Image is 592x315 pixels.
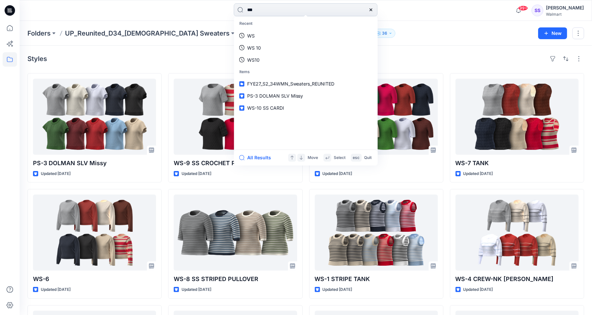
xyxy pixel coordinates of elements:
[456,159,579,168] p: WS-7 TANK
[323,286,352,293] p: Updated [DATE]
[546,12,584,17] div: Walmart
[456,79,579,155] a: WS-7 TANK
[27,55,47,63] h4: Styles
[323,170,352,177] p: Updated [DATE]
[538,27,567,39] button: New
[235,78,376,90] a: FYE27_S2_34WMN_Sweaters_REUNITED
[41,286,71,293] p: Updated [DATE]
[174,79,297,155] a: WS-9 SS CROCHET PULLOVER
[315,275,438,284] p: WS-1 STRIPE TANK
[65,29,230,38] a: UP_Reunited_D34_[DEMOGRAPHIC_DATA] Sweaters
[247,93,303,99] span: PS-3 DOLMAN SLV Missy
[33,195,156,271] a: WS-6
[239,154,275,162] button: All Results
[174,159,297,168] p: WS-9 SS CROCHET PULLOVER
[315,195,438,271] a: WS-1 STRIPE TANK
[235,66,376,78] p: Items
[247,44,261,51] p: WS 10
[546,4,584,12] div: [PERSON_NAME]
[33,159,156,168] p: PS-3 DOLMAN SLV Missy
[382,30,387,37] p: 36
[456,195,579,271] a: WS-4 CREW-NK LS CARDI
[374,29,395,38] button: 36
[532,5,543,16] div: SS
[463,286,493,293] p: Updated [DATE]
[353,154,360,161] p: esc
[41,170,71,177] p: Updated [DATE]
[364,154,372,161] p: Quit
[235,30,376,42] a: WS
[247,105,284,111] span: WS-10 SS CARDI
[33,79,156,155] a: PS-3 DOLMAN SLV Missy
[235,54,376,66] a: WS10
[33,275,156,284] p: WS-6
[235,18,376,30] p: Recent
[174,275,297,284] p: WS-8 SS STRIPED PULLOVER
[182,170,211,177] p: Updated [DATE]
[174,195,297,271] a: WS-8 SS STRIPED PULLOVER
[27,29,51,38] a: Folders
[247,56,260,63] p: WS10
[308,154,318,161] p: Move
[235,42,376,54] a: WS 10
[247,81,335,87] span: FYE27_S2_34WMN_Sweaters_REUNITED
[518,6,528,11] span: 99+
[235,102,376,114] a: WS-10 SS CARDI
[456,275,579,284] p: WS-4 CREW-NK [PERSON_NAME]
[247,32,255,39] p: WS
[182,286,211,293] p: Updated [DATE]
[235,90,376,102] a: PS-3 DOLMAN SLV Missy
[334,154,346,161] p: Select
[463,170,493,177] p: Updated [DATE]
